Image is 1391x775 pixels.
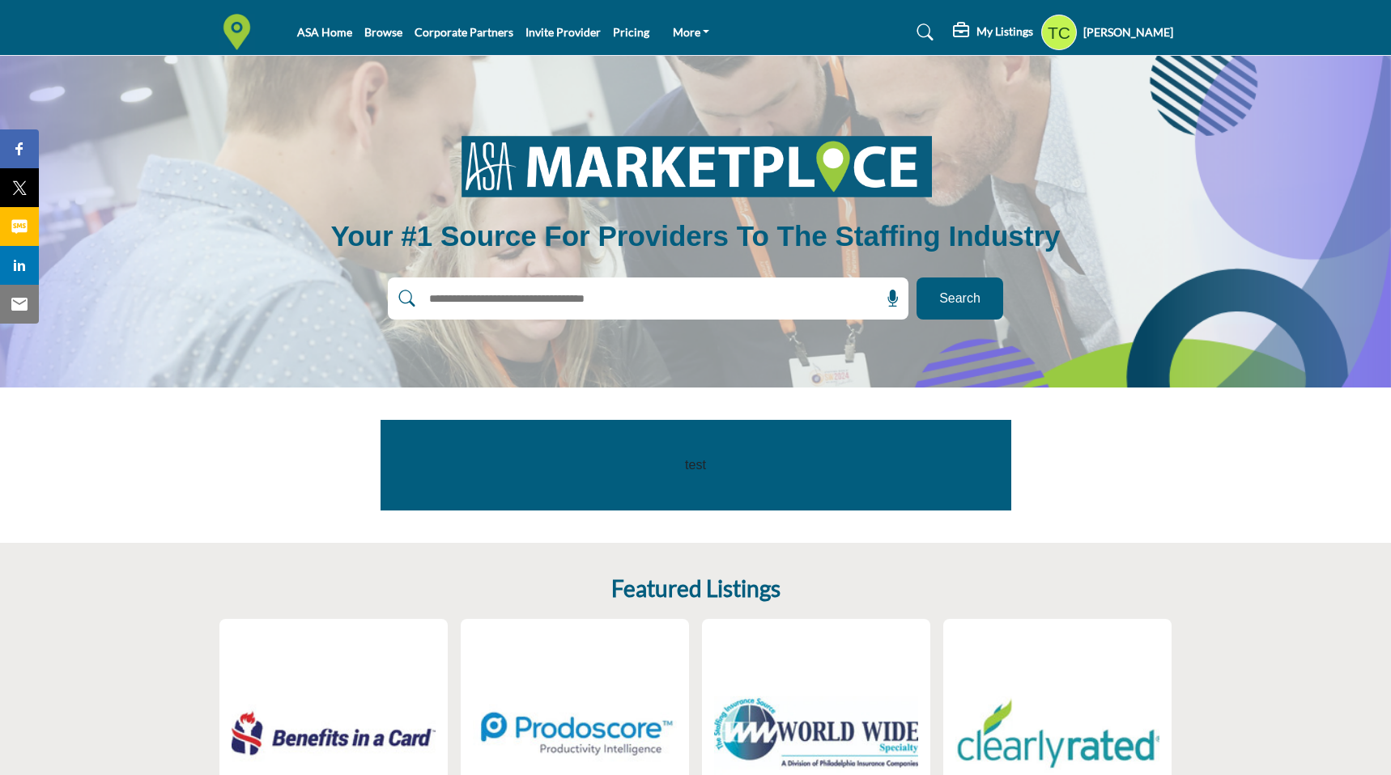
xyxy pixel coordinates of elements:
button: Show hide supplier dropdown [1041,15,1077,50]
p: test [417,455,975,475]
h1: Your #1 Source for Providers to the Staffing Industry [330,218,1060,255]
h5: [PERSON_NAME] [1083,24,1173,40]
button: Search [917,277,1003,320]
a: Search [901,19,944,45]
a: Corporate Partners [415,25,513,39]
h5: My Listings [976,24,1033,39]
span: Search [939,289,981,308]
h2: Featured Listings [611,575,781,603]
a: Browse [364,25,402,39]
div: My Listings [953,23,1033,42]
a: ASA Home [297,25,352,39]
a: Invite Provider [525,25,601,39]
img: image [440,124,951,208]
a: Pricing [613,25,649,39]
a: More [661,21,721,44]
img: Site Logo [219,14,263,50]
